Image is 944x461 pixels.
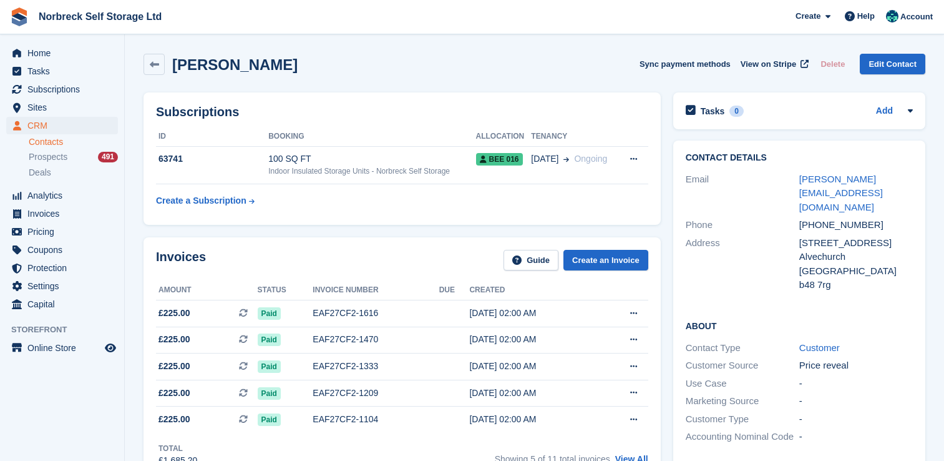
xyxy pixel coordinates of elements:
th: Booking [268,127,475,147]
div: Address [686,236,799,292]
span: £225.00 [158,360,190,373]
img: Sally King [886,10,898,22]
h2: Contact Details [686,153,913,163]
th: Created [469,280,598,300]
a: menu [6,205,118,222]
a: Customer [799,342,840,353]
div: Total [158,443,197,454]
h2: Tasks [701,106,725,117]
a: Create an Invoice [563,250,648,270]
h2: Invoices [156,250,206,270]
span: Analytics [27,187,102,204]
a: Guide [504,250,558,270]
div: Phone [686,218,799,232]
span: View on Stripe [741,58,796,71]
div: Create a Subscription [156,194,246,207]
div: b48 7rg [799,278,913,292]
a: menu [6,81,118,98]
span: Capital [27,295,102,313]
div: 491 [98,152,118,162]
a: menu [6,62,118,80]
a: [PERSON_NAME][EMAIL_ADDRESS][DOMAIN_NAME] [799,174,883,212]
div: [STREET_ADDRESS] [799,236,913,250]
a: menu [6,187,118,204]
span: Create [796,10,820,22]
span: Paid [258,334,281,346]
img: stora-icon-8386f47178a22dfd0bd8f6a31ec36ba5ce8667c1dd55bd0f319d3a0aa187defe.svg [10,7,29,26]
div: Indoor Insulated Storage Units - Norbreck Self Storage [268,166,475,177]
div: EAF27CF2-1209 [313,387,439,400]
a: Edit Contact [860,54,925,74]
div: [DATE] 02:00 AM [469,360,598,373]
span: Pricing [27,223,102,240]
span: Coupons [27,241,102,259]
div: - [799,377,913,391]
div: Customer Type [686,412,799,427]
span: Paid [258,387,281,400]
div: [DATE] 02:00 AM [469,413,598,426]
div: EAF27CF2-1104 [313,413,439,426]
span: Prospects [29,151,67,163]
div: 100 SQ FT [268,152,475,166]
a: menu [6,339,118,357]
div: EAF27CF2-1333 [313,360,439,373]
a: Contacts [29,136,118,148]
div: [PHONE_NUMBER] [799,218,913,232]
span: Account [900,11,933,23]
span: Online Store [27,339,102,357]
span: [DATE] [531,152,558,166]
a: Add [876,104,893,119]
span: £225.00 [158,387,190,400]
a: menu [6,117,118,134]
h2: About [686,319,913,332]
th: Tenancy [531,127,618,147]
a: menu [6,99,118,116]
th: ID [156,127,268,147]
th: Due [439,280,470,300]
h2: Subscriptions [156,105,648,119]
div: Price reveal [799,359,913,373]
div: Contact Type [686,341,799,355]
a: menu [6,223,118,240]
span: Protection [27,259,102,277]
div: - [799,394,913,409]
a: menu [6,44,118,62]
a: View on Stripe [736,54,811,74]
div: Marketing Source [686,394,799,409]
th: Status [258,280,313,300]
th: Invoice number [313,280,439,300]
span: Home [27,44,102,62]
div: [DATE] 02:00 AM [469,333,598,346]
span: Paid [258,307,281,320]
span: Settings [27,277,102,295]
span: Ongoing [574,154,607,164]
div: EAF27CF2-1470 [313,333,439,346]
th: Amount [156,280,258,300]
div: 0 [729,106,744,117]
a: menu [6,277,118,295]
a: Norbreck Self Storage Ltd [34,6,167,27]
span: Help [857,10,875,22]
div: [DATE] 02:00 AM [469,307,598,320]
span: £225.00 [158,413,190,426]
div: EAF27CF2-1616 [313,307,439,320]
span: Sites [27,99,102,116]
div: [GEOGRAPHIC_DATA] [799,264,913,279]
div: [DATE] 02:00 AM [469,387,598,400]
span: £225.00 [158,333,190,346]
button: Delete [815,54,850,74]
span: Paid [258,360,281,373]
a: Deals [29,166,118,179]
th: Allocation [476,127,532,147]
span: Deals [29,167,51,179]
span: £225.00 [158,307,190,320]
button: Sync payment methods [640,54,731,74]
div: 63741 [156,152,268,166]
a: menu [6,295,118,313]
a: menu [6,241,118,259]
div: Email [686,172,799,215]
div: - [799,430,913,444]
span: Invoices [27,205,102,222]
div: Use Case [686,377,799,391]
span: Subscriptions [27,81,102,98]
